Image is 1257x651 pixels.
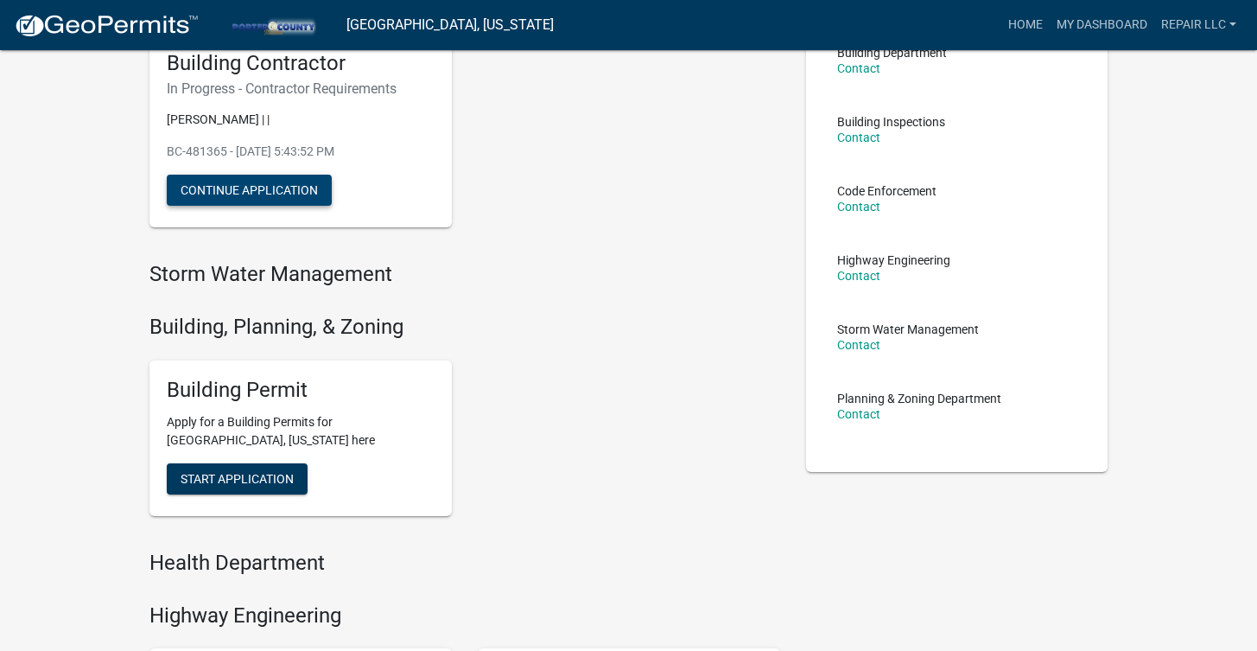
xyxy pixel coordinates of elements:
a: My Dashboard [1050,9,1154,41]
button: Continue Application [167,175,332,206]
h4: Building, Planning, & Zoning [149,315,780,340]
p: Storm Water Management [837,323,979,335]
img: Porter County, Indiana [213,13,333,36]
p: Planning & Zoning Department [837,393,1001,405]
p: Highway Engineering [837,254,950,266]
button: Start Application [167,463,308,495]
a: Contact [837,407,880,421]
a: Contact [837,269,880,283]
h4: Highway Engineering [149,603,780,629]
a: Contact [837,200,880,214]
a: Contact [837,131,880,144]
h5: Building Contractor [167,51,435,76]
span: Start Application [181,471,294,485]
p: BC-481365 - [DATE] 5:43:52 PM [167,143,435,161]
p: Building Department [837,47,947,59]
a: Contact [837,338,880,352]
a: Home [1001,9,1050,41]
h5: Building Permit [167,378,435,403]
p: Building Inspections [837,116,945,128]
h4: Health Department [149,551,780,576]
a: [GEOGRAPHIC_DATA], [US_STATE] [346,10,554,40]
a: Repair LLC [1154,9,1243,41]
p: Apply for a Building Permits for [GEOGRAPHIC_DATA], [US_STATE] here [167,413,435,450]
p: Code Enforcement [837,185,936,197]
h4: Storm Water Management [149,262,780,287]
a: Contact [837,61,880,75]
p: [PERSON_NAME] | | [167,111,435,129]
h6: In Progress - Contractor Requirements [167,80,435,97]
